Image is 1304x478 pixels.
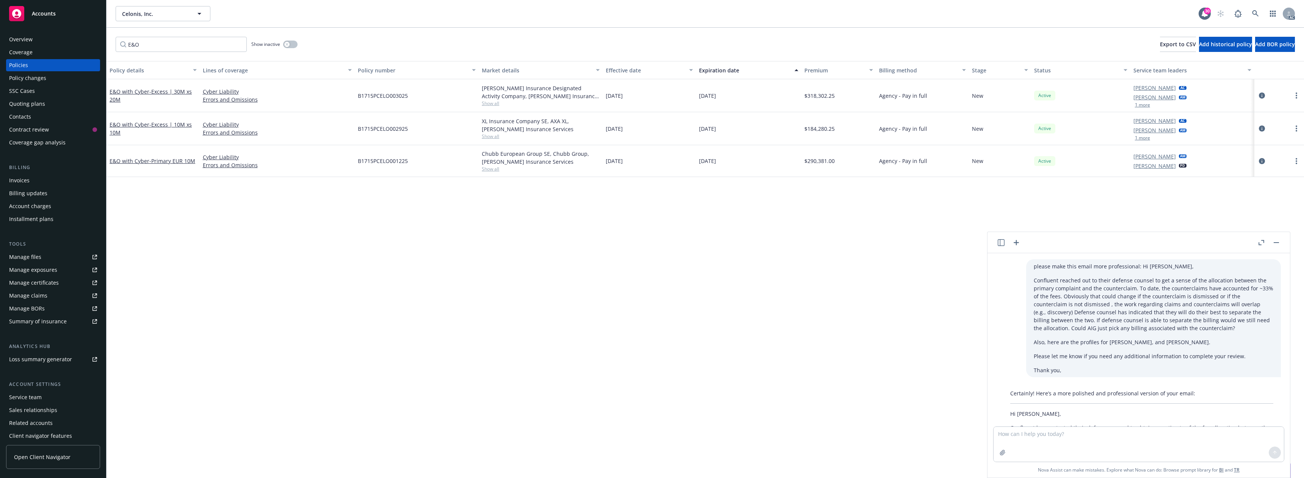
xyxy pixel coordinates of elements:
[1255,37,1295,52] button: Add BOR policy
[804,157,835,165] span: $290,381.00
[6,164,100,171] div: Billing
[1037,158,1052,165] span: Active
[9,353,72,365] div: Loss summary generator
[355,61,479,79] button: Policy number
[9,174,30,186] div: Invoices
[6,3,100,24] a: Accounts
[200,61,355,79] button: Lines of coverage
[1160,41,1196,48] span: Export to CSV
[110,157,195,165] a: E&O with Cyber
[6,33,100,45] a: Overview
[482,117,600,133] div: XL Insurance Company SE, AXA XL, [PERSON_NAME] Insurance Services
[9,200,51,212] div: Account charges
[482,100,600,107] span: Show all
[876,61,969,79] button: Billing method
[203,88,352,96] a: Cyber Liability
[1133,66,1243,74] div: Service team leaders
[358,157,408,165] span: B1715PCELO001225
[6,417,100,429] a: Related accounts
[1135,136,1150,140] button: 1 more
[9,277,59,289] div: Manage certificates
[6,264,100,276] a: Manage exposures
[1257,157,1266,166] a: circleInformation
[606,92,623,100] span: [DATE]
[482,166,600,172] span: Show all
[9,391,42,403] div: Service team
[9,72,46,84] div: Policy changes
[358,66,467,74] div: Policy number
[6,343,100,350] div: Analytics hub
[6,85,100,97] a: SSC Cases
[1133,93,1176,101] a: [PERSON_NAME]
[203,121,352,129] a: Cyber Liability
[203,161,352,169] a: Errors and Omissions
[110,121,192,136] a: E&O with Cyber
[879,157,927,165] span: Agency - Pay in full
[699,92,716,100] span: [DATE]
[9,430,72,442] div: Client navigator features
[14,453,71,461] span: Open Client Navigator
[6,213,100,225] a: Installment plans
[6,404,100,416] a: Sales relationships
[6,72,100,84] a: Policy changes
[9,59,28,71] div: Policies
[6,111,100,123] a: Contacts
[6,124,100,136] a: Contract review
[1265,6,1280,21] a: Switch app
[1230,6,1246,21] a: Report a Bug
[1037,92,1052,99] span: Active
[603,61,696,79] button: Effective date
[32,11,56,17] span: Accounts
[1257,91,1266,100] a: circleInformation
[1160,37,1196,52] button: Export to CSV
[6,240,100,248] div: Tools
[1133,117,1176,125] a: [PERSON_NAME]
[9,187,47,199] div: Billing updates
[110,121,192,136] span: - Excess | 10M xs 10M
[203,66,343,74] div: Lines of coverage
[1034,66,1119,74] div: Status
[9,124,49,136] div: Contract review
[972,125,983,133] span: New
[6,302,100,315] a: Manage BORs
[972,66,1020,74] div: Stage
[699,125,716,133] span: [DATE]
[1037,125,1052,132] span: Active
[606,125,623,133] span: [DATE]
[1292,124,1301,133] a: more
[1133,152,1176,160] a: [PERSON_NAME]
[9,290,47,302] div: Manage claims
[606,66,685,74] div: Effective date
[6,290,100,302] a: Manage claims
[1133,162,1176,170] a: [PERSON_NAME]
[879,92,927,100] span: Agency - Pay in full
[1133,126,1176,134] a: [PERSON_NAME]
[1248,6,1263,21] a: Search
[9,302,45,315] div: Manage BORs
[1135,103,1150,107] button: 1 more
[879,125,927,133] span: Agency - Pay in full
[879,66,958,74] div: Billing method
[6,136,100,149] a: Coverage gap analysis
[9,264,57,276] div: Manage exposures
[9,315,67,328] div: Summary of insurance
[9,136,66,149] div: Coverage gap analysis
[972,157,983,165] span: New
[482,150,600,166] div: Chubb European Group SE, Chubb Group, [PERSON_NAME] Insurance Services
[1257,124,1266,133] a: circleInformation
[482,84,600,100] div: [PERSON_NAME] Insurance Designated Activity Company, [PERSON_NAME] Insurance Group, Ltd., [PERSON...
[1204,8,1211,14] div: 30
[696,61,801,79] button: Expiration date
[804,92,835,100] span: $318,302.25
[6,277,100,289] a: Manage certificates
[110,66,188,74] div: Policy details
[1255,41,1295,48] span: Add BOR policy
[9,33,33,45] div: Overview
[801,61,876,79] button: Premium
[1038,462,1240,478] span: Nova Assist can make mistakes. Explore what Nova can do: Browse prompt library for and
[6,59,100,71] a: Policies
[6,381,100,388] div: Account settings
[110,88,192,103] a: E&O with Cyber
[9,85,35,97] div: SSC Cases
